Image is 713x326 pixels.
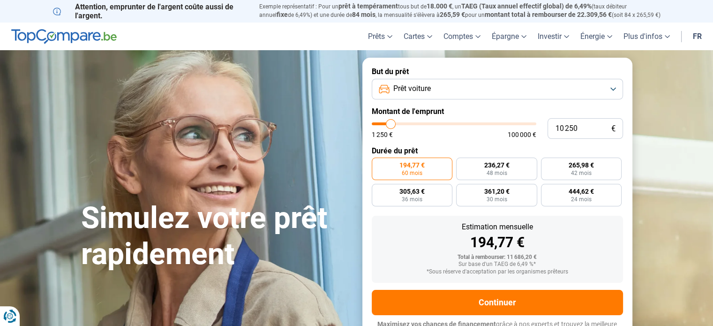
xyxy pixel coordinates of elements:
[402,197,422,202] span: 36 mois
[379,261,615,268] div: Sur base d'un TAEG de 6,49 %*
[532,23,575,50] a: Investir
[11,29,117,44] img: TopCompare
[461,2,592,10] span: TAEG (Taux annuel effectif global) de 6,49%
[486,23,532,50] a: Épargne
[379,235,615,250] div: 194,77 €
[402,170,422,176] span: 60 mois
[569,188,594,195] span: 444,62 €
[484,162,509,168] span: 236,27 €
[379,223,615,231] div: Estimation mensuelle
[618,23,675,50] a: Plus d'infos
[393,83,431,94] span: Prêt voiture
[440,11,465,18] span: 265,59 €
[362,23,398,50] a: Prêts
[575,23,618,50] a: Énergie
[277,11,288,18] span: fixe
[571,170,592,176] span: 42 mois
[372,107,623,116] label: Montant de l'emprunt
[484,188,509,195] span: 361,20 €
[259,2,660,19] p: Exemple représentatif : Pour un tous but de , un (taux débiteur annuel de 6,49%) et une durée de ...
[81,200,351,273] h1: Simulez votre prêt rapidement
[508,131,536,138] span: 100 000 €
[427,2,452,10] span: 18.000 €
[398,23,438,50] a: Cartes
[399,188,425,195] span: 305,63 €
[687,23,707,50] a: fr
[338,2,398,10] span: prêt à tempérament
[569,162,594,168] span: 265,98 €
[485,11,612,18] span: montant total à rembourser de 22.309,56 €
[399,162,425,168] span: 194,77 €
[379,269,615,275] div: *Sous réserve d'acceptation par les organismes prêteurs
[379,254,615,261] div: Total à rembourser: 11 686,20 €
[486,170,507,176] span: 48 mois
[438,23,486,50] a: Comptes
[372,67,623,76] label: But du prêt
[611,125,615,133] span: €
[372,79,623,99] button: Prêt voiture
[571,197,592,202] span: 24 mois
[372,131,393,138] span: 1 250 €
[486,197,507,202] span: 30 mois
[53,2,248,20] p: Attention, emprunter de l'argent coûte aussi de l'argent.
[352,11,375,18] span: 84 mois
[372,290,623,315] button: Continuer
[372,146,623,155] label: Durée du prêt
